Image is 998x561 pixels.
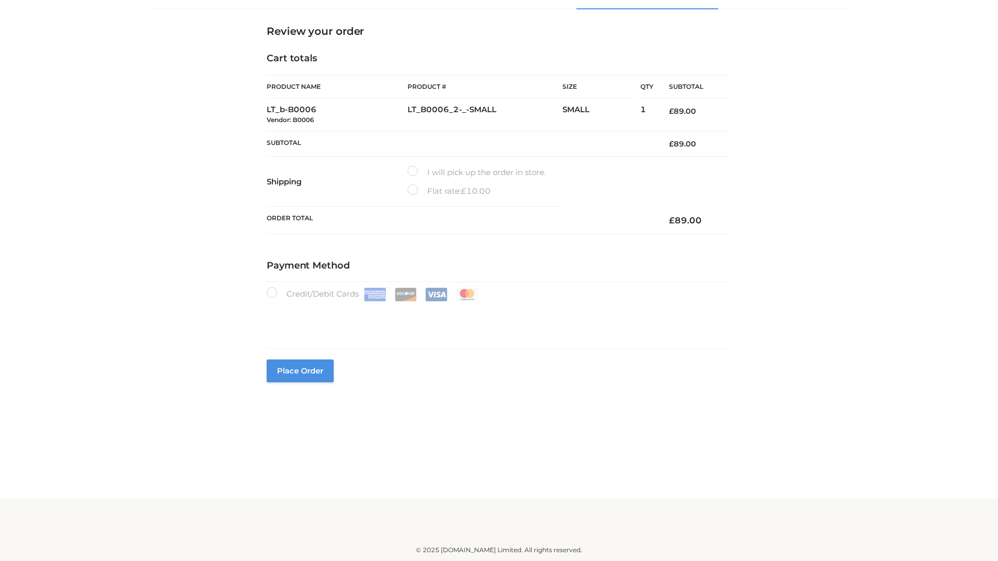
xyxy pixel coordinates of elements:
th: Subtotal [267,131,653,156]
span: £ [461,186,466,196]
th: Qty [640,75,653,99]
button: Place order [267,359,334,382]
bdi: 89.00 [669,215,702,225]
div: © 2025 [DOMAIN_NAME] Limited. All rights reserved. [154,545,844,555]
th: Subtotal [653,75,731,99]
th: Order Total [267,207,653,234]
span: £ [669,139,674,149]
th: Shipping [267,157,408,207]
h3: Review your order [267,25,731,37]
th: Product Name [267,75,408,99]
h4: Payment Method [267,260,731,272]
td: LT_b-B0006 [267,99,408,131]
span: £ [669,215,675,225]
label: I will pick up the order in store. [408,166,546,179]
bdi: 10.00 [461,186,491,196]
label: Credit/Debit Cards [267,287,479,301]
iframe: Secure payment input frame [265,299,729,337]
img: Mastercard [456,288,478,301]
img: Discover [395,288,417,301]
img: Amex [364,288,386,301]
img: Visa [425,288,448,301]
span: £ [669,106,674,116]
th: Product # [408,75,562,99]
bdi: 89.00 [669,106,696,116]
td: 1 [640,99,653,131]
label: Flat rate: [408,184,491,198]
th: Size [562,75,635,99]
h4: Cart totals [267,53,731,64]
bdi: 89.00 [669,139,696,149]
small: Vendor: B0006 [267,116,314,124]
td: SMALL [562,99,640,131]
td: LT_B0006_2-_-SMALL [408,99,562,131]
